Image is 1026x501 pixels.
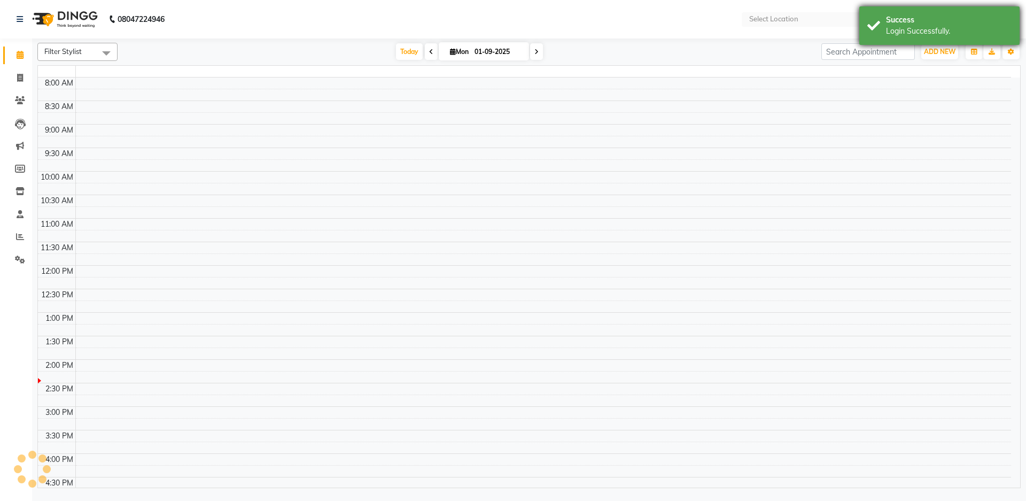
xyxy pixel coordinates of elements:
input: 2025-09-01 [471,44,525,60]
div: 3:30 PM [43,430,75,442]
div: 8:00 AM [43,78,75,89]
div: 11:00 AM [38,219,75,230]
div: 4:00 PM [43,454,75,465]
div: Select Location [749,14,798,25]
div: 9:00 AM [43,125,75,136]
div: Success [886,14,1012,26]
div: 10:00 AM [38,172,75,183]
div: 11:30 AM [38,242,75,253]
div: 9:30 AM [43,148,75,159]
span: ADD NEW [924,48,955,56]
button: ADD NEW [921,44,958,59]
div: Login Successfully. [886,26,1012,37]
div: 12:30 PM [39,289,75,300]
span: Mon [447,48,471,56]
b: 08047224946 [118,4,165,34]
input: Search Appointment [821,43,915,60]
div: 10:30 AM [38,195,75,206]
div: 1:30 PM [43,336,75,348]
div: 4:30 PM [43,477,75,489]
div: 2:00 PM [43,360,75,371]
span: Filter Stylist [44,47,82,56]
img: logo [27,4,100,34]
div: 8:30 AM [43,101,75,112]
span: Today [396,43,423,60]
div: 3:00 PM [43,407,75,418]
div: 12:00 PM [39,266,75,277]
div: 1:00 PM [43,313,75,324]
div: 2:30 PM [43,383,75,395]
